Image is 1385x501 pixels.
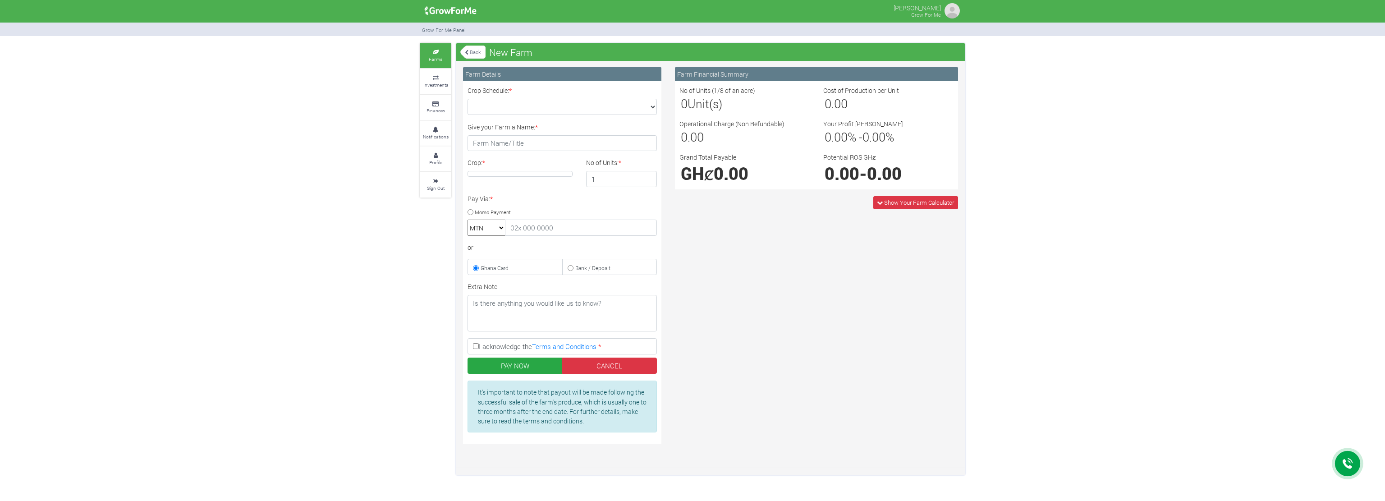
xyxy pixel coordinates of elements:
[423,133,449,140] small: Notifications
[468,243,657,252] div: or
[468,86,512,95] label: Crop Schedule:
[478,387,647,426] p: It's important to note that payout will be made following the successful sale of the farm's produ...
[487,43,535,61] span: New Farm
[427,107,445,114] small: Finances
[468,122,538,132] label: Give your Farm a Name:
[825,129,848,145] span: 0.00
[420,172,451,197] a: Sign Out
[468,358,563,374] button: PAY NOW
[463,67,661,81] div: Farm Details
[911,11,941,18] small: Grow For Me
[825,130,952,144] h3: % - %
[894,2,941,13] p: [PERSON_NAME]
[675,67,958,81] div: Farm Financial Summary
[681,96,688,111] span: 0
[429,56,442,62] small: Farms
[420,121,451,146] a: Notifications
[825,96,848,111] span: 0.00
[823,119,903,129] label: Your Profit [PERSON_NAME]
[823,86,899,95] label: Cost of Production per Unit
[460,45,486,60] a: Back
[862,129,885,145] span: 0.00
[943,2,961,20] img: growforme image
[575,264,610,271] small: Bank / Deposit
[468,338,657,354] label: I acknowledge the
[427,185,445,191] small: Sign Out
[420,147,451,171] a: Profile
[679,86,755,95] label: No of Units (1/8 of an acre)
[679,119,784,129] label: Operational Charge (Non Refundable)
[422,2,480,20] img: growforme image
[884,198,954,207] span: Show Your Farm Calculator
[420,69,451,94] a: Investments
[468,135,657,152] input: Farm Name/Title
[422,27,466,33] small: Grow For Me Panel
[468,194,493,203] label: Pay Via:
[867,162,902,184] span: 0.00
[473,265,479,271] input: Ghana Card
[532,342,596,351] a: Terms and Conditions
[681,97,808,111] h3: Unit(s)
[714,162,748,184] span: 0.00
[825,163,952,184] h1: -
[568,265,573,271] input: Bank / Deposit
[423,82,448,88] small: Investments
[825,162,859,184] span: 0.00
[429,159,442,165] small: Profile
[586,158,621,167] label: No of Units:
[475,208,511,215] small: Momo Payment
[681,163,808,184] h1: GHȼ
[420,43,451,68] a: Farms
[562,358,657,374] a: CANCEL
[468,158,485,167] label: Crop:
[468,209,473,215] input: Momo Payment
[681,129,704,145] span: 0.00
[481,264,509,271] small: Ghana Card
[823,152,876,162] label: Potential ROS GHȼ
[679,152,736,162] label: Grand Total Payable
[505,220,657,236] input: 02x 000 0000
[473,343,479,349] input: I acknowledge theTerms and Conditions *
[420,95,451,120] a: Finances
[468,282,499,291] label: Extra Note:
